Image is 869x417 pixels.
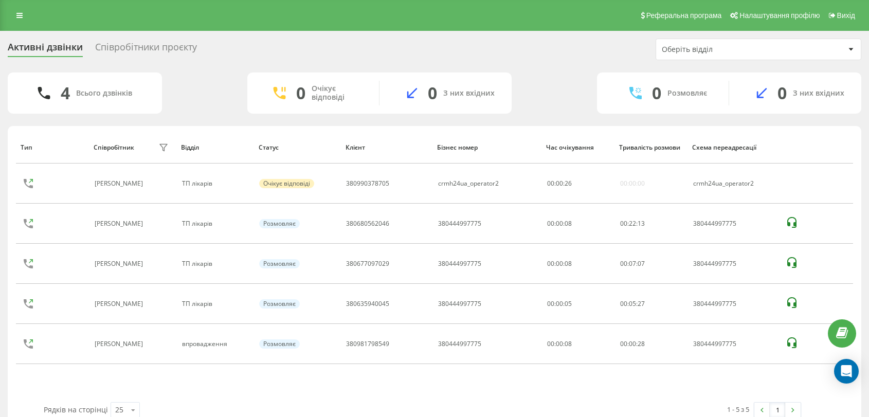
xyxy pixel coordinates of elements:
div: Співробітник [94,144,134,151]
div: 380444997775 [438,220,481,227]
div: Розмовляє [259,339,300,349]
div: 00:00:08 [547,340,609,348]
div: 380444997775 [693,300,774,307]
span: 05 [629,299,636,308]
div: Схема переадресації [692,144,775,151]
div: Розмовляє [667,89,707,98]
div: 0 [652,83,661,103]
span: Налаштування профілю [739,11,820,20]
div: 1 - 5 з 5 [727,404,749,414]
div: впровадження [182,340,248,348]
span: 00 [629,339,636,348]
a: 1 [770,403,785,417]
div: 00:00:00 [620,180,645,187]
div: 380635940045 [346,300,389,307]
div: Статус [259,144,336,151]
div: Розмовляє [259,299,300,309]
div: [PERSON_NAME] [95,260,146,267]
span: 00 [547,179,554,188]
div: 380444997775 [438,300,481,307]
div: ТП лікарів [182,260,248,267]
div: ТП лікарів [182,180,248,187]
div: crmh24ua_operator2 [693,180,774,187]
div: Очікує відповіді [312,84,364,102]
div: [PERSON_NAME] [95,300,146,307]
div: Розмовляє [259,259,300,268]
div: 25 [115,405,123,415]
div: [PERSON_NAME] [95,340,146,348]
div: : : [620,260,645,267]
span: 00 [620,259,627,268]
div: Час очікування [546,144,609,151]
span: 26 [565,179,572,188]
div: 380444997775 [693,340,774,348]
div: : : [620,340,645,348]
div: 380444997775 [438,260,481,267]
div: 0 [777,83,787,103]
div: 380981798549 [346,340,389,348]
span: 27 [638,299,645,308]
div: Очікує відповіді [259,179,314,188]
div: : : [620,300,645,307]
div: : : [620,220,645,227]
div: ТП лікарів [182,220,248,227]
div: Оберіть відділ [662,45,785,54]
div: Бізнес номер [437,144,536,151]
div: 0 [428,83,437,103]
div: Тривалість розмови [619,144,682,151]
div: 00:00:05 [547,300,609,307]
div: Активні дзвінки [8,42,83,58]
div: [PERSON_NAME] [95,220,146,227]
span: 22 [629,219,636,228]
span: 13 [638,219,645,228]
div: З них вхідних [443,89,495,98]
div: 380680562046 [346,220,389,227]
div: 0 [296,83,305,103]
span: 00 [620,219,627,228]
span: 00 [620,339,627,348]
div: 380990378705 [346,180,389,187]
div: Співробітники проєкту [95,42,197,58]
div: 00:00:08 [547,260,609,267]
div: 380677097029 [346,260,389,267]
div: З них вхідних [793,89,844,98]
span: 00 [556,179,563,188]
div: Всього дзвінків [76,89,132,98]
span: 07 [638,259,645,268]
span: Рядків на сторінці [44,405,108,414]
span: Реферальна програма [646,11,722,20]
div: 380444997775 [693,220,774,227]
div: ТП лікарів [182,300,248,307]
span: 07 [629,259,636,268]
div: [PERSON_NAME] [95,180,146,187]
span: 28 [638,339,645,348]
div: 4 [61,83,70,103]
div: 00:00:08 [547,220,609,227]
div: Тип [21,144,84,151]
div: Відділ [181,144,248,151]
div: 380444997775 [693,260,774,267]
div: Розмовляє [259,219,300,228]
div: Клієнт [346,144,427,151]
span: 00 [620,299,627,308]
div: Open Intercom Messenger [834,359,859,384]
span: Вихід [837,11,855,20]
div: 380444997775 [438,340,481,348]
div: crmh24ua_operator2 [438,180,499,187]
div: : : [547,180,572,187]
